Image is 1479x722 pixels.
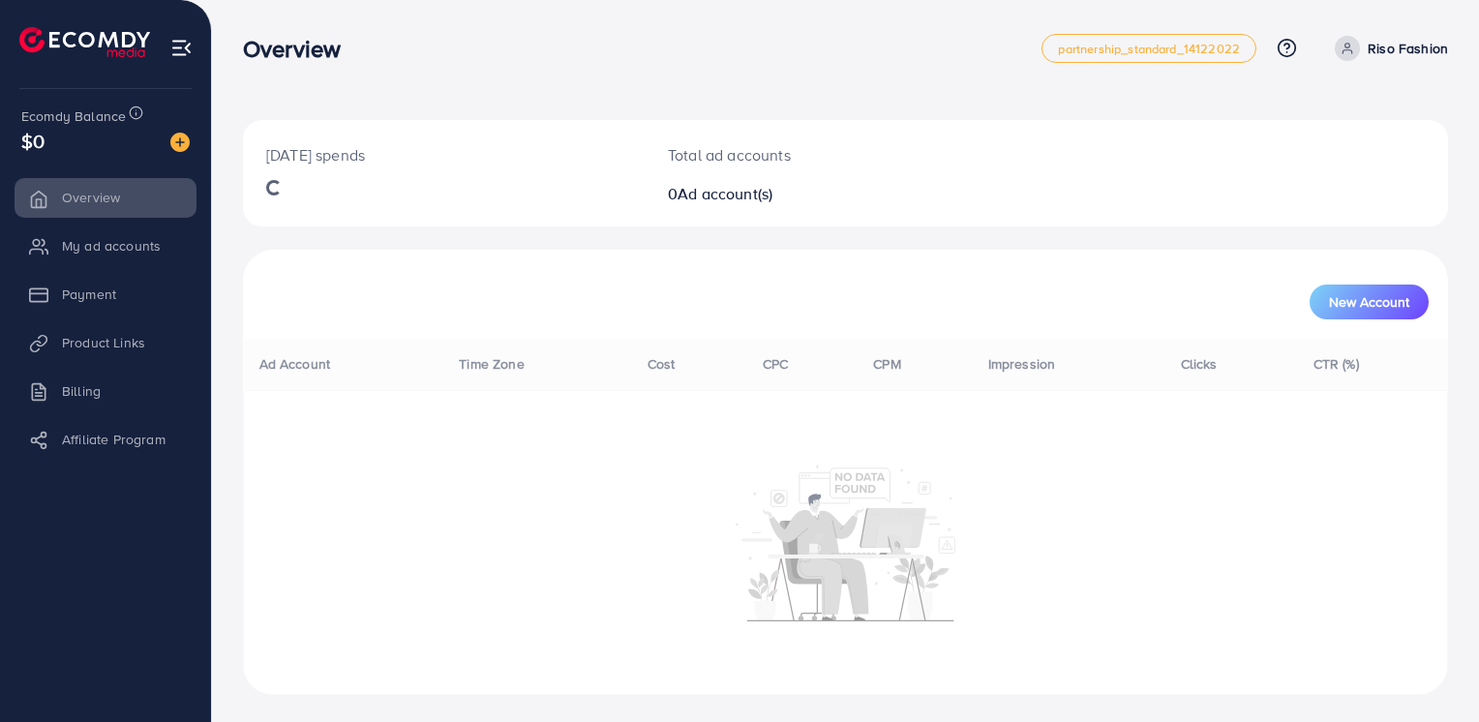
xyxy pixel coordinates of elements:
img: logo [19,27,150,57]
h3: Overview [243,35,356,63]
span: Ad account(s) [678,183,772,204]
span: $0 [21,127,45,155]
span: Ecomdy Balance [21,106,126,126]
a: partnership_standard_14122022 [1041,34,1256,63]
span: New Account [1329,295,1409,309]
h2: 0 [668,185,922,203]
p: Total ad accounts [668,143,922,166]
button: New Account [1310,285,1429,319]
img: image [170,133,190,152]
p: Riso Fashion [1368,37,1448,60]
img: menu [170,37,193,59]
a: Riso Fashion [1327,36,1448,61]
span: partnership_standard_14122022 [1058,43,1240,55]
p: [DATE] spends [266,143,621,166]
